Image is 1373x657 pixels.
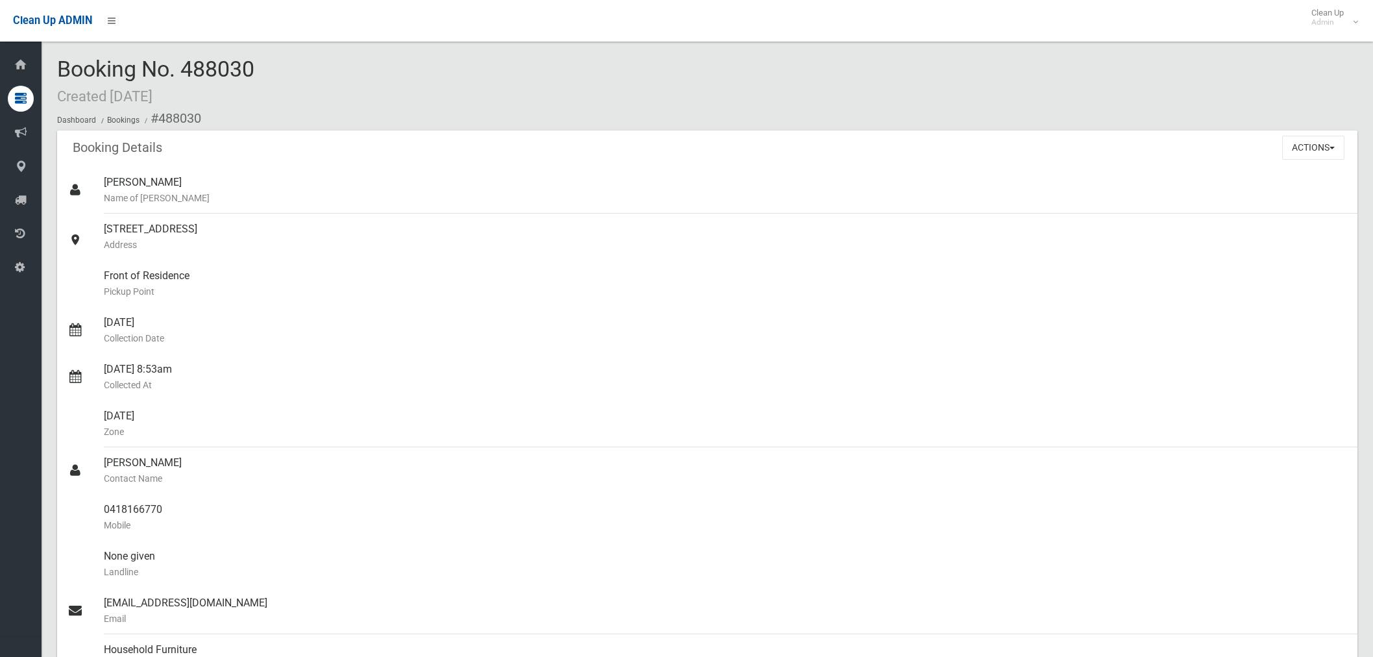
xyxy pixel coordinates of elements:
span: Booking No. 488030 [57,56,254,106]
a: Dashboard [57,116,96,125]
small: Mobile [104,517,1347,533]
div: [DATE] [104,307,1347,354]
div: [PERSON_NAME] [104,167,1347,214]
div: [DATE] [104,401,1347,447]
div: Front of Residence [104,260,1347,307]
small: Landline [104,564,1347,580]
small: Name of [PERSON_NAME] [104,190,1347,206]
div: None given [104,541,1347,588]
div: [EMAIL_ADDRESS][DOMAIN_NAME] [104,588,1347,634]
span: Clean Up ADMIN [13,14,92,27]
button: Actions [1282,136,1344,160]
a: Bookings [107,116,140,125]
small: Collected At [104,377,1347,393]
li: #488030 [141,106,201,130]
span: Clean Up [1305,8,1357,27]
small: Pickup Point [104,284,1347,299]
div: 0418166770 [104,494,1347,541]
small: Created [DATE] [57,88,152,105]
header: Booking Details [57,135,178,160]
a: [EMAIL_ADDRESS][DOMAIN_NAME]Email [57,588,1357,634]
div: [PERSON_NAME] [104,447,1347,494]
small: Contact Name [104,471,1347,486]
small: Zone [104,424,1347,440]
small: Admin [1311,18,1344,27]
div: [STREET_ADDRESS] [104,214,1347,260]
small: Address [104,237,1347,253]
div: [DATE] 8:53am [104,354,1347,401]
small: Collection Date [104,330,1347,346]
small: Email [104,611,1347,626]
